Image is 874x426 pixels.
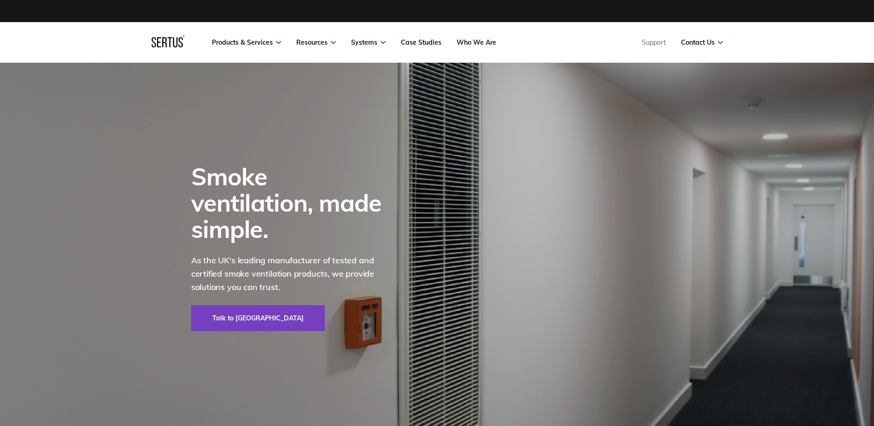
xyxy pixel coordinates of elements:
[191,254,394,294] p: As the UK's leading manufacturer of tested and certified smoke ventilation products, we provide s...
[642,38,666,47] a: Support
[401,38,441,47] a: Case Studies
[457,38,496,47] a: Who We Are
[212,38,281,47] a: Products & Services
[708,319,874,426] iframe: Chat Widget
[296,38,336,47] a: Resources
[351,38,386,47] a: Systems
[191,163,394,243] div: Smoke ventilation, made simple.
[191,305,325,331] a: Talk to [GEOGRAPHIC_DATA]
[681,38,723,47] a: Contact Us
